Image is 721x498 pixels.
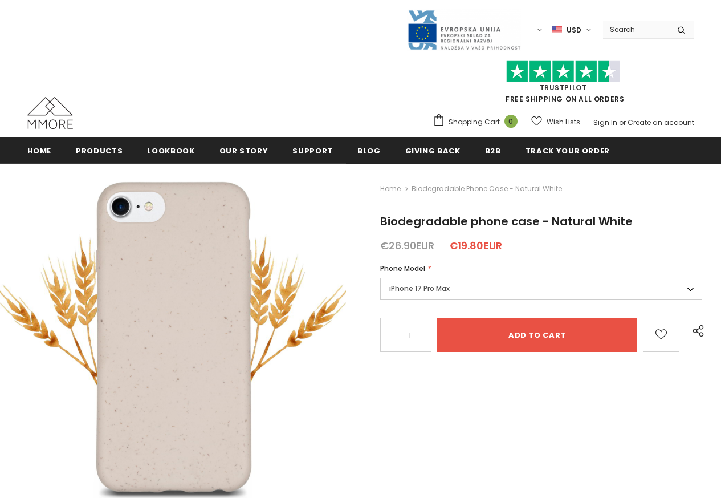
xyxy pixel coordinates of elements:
a: Javni Razpis [407,25,521,34]
img: Javni Razpis [407,9,521,51]
span: Home [27,145,52,156]
span: Phone Model [380,264,425,273]
a: Giving back [405,137,461,163]
span: FREE SHIPPING ON ALL ORDERS [433,66,694,104]
a: Home [27,137,52,163]
span: €19.80EUR [449,238,502,253]
span: B2B [485,145,501,156]
span: Track your order [526,145,610,156]
span: or [619,118,626,127]
span: Biodegradable phone case - Natural White [380,213,633,229]
span: Products [76,145,123,156]
span: Lookbook [147,145,194,156]
a: Blog [357,137,381,163]
input: Add to cart [437,318,637,352]
a: Create an account [628,118,694,127]
a: Shopping Cart 0 [433,114,523,131]
a: B2B [485,137,501,163]
span: €26.90EUR [380,238,434,253]
span: Giving back [405,145,461,156]
span: Our Story [219,145,268,156]
a: Track your order [526,137,610,163]
img: Trust Pilot Stars [506,60,620,83]
span: support [292,145,333,156]
a: Sign In [593,118,617,127]
a: Home [380,182,401,196]
span: Wish Lists [547,116,580,128]
a: Our Story [219,137,268,163]
span: Biodegradable phone case - Natural White [412,182,562,196]
input: Search Site [603,21,669,38]
span: Blog [357,145,381,156]
a: Wish Lists [531,112,580,132]
span: USD [567,25,581,36]
a: Lookbook [147,137,194,163]
a: Trustpilot [540,83,587,92]
label: iPhone 17 Pro Max [380,278,702,300]
span: Shopping Cart [449,116,500,128]
a: Products [76,137,123,163]
a: support [292,137,333,163]
span: 0 [504,115,518,128]
img: USD [552,25,562,35]
img: MMORE Cases [27,97,73,129]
